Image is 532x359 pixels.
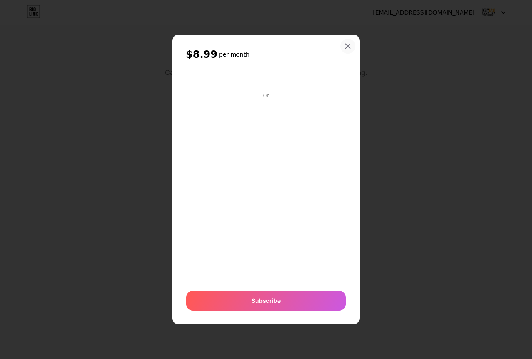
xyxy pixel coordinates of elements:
span: Subscribe [251,296,281,305]
iframe: Secure payment button frame [186,70,346,90]
div: Or [261,92,271,99]
h6: per month [219,50,249,59]
span: $8.99 [186,48,217,61]
iframe: Secure payment input frame [185,100,347,282]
